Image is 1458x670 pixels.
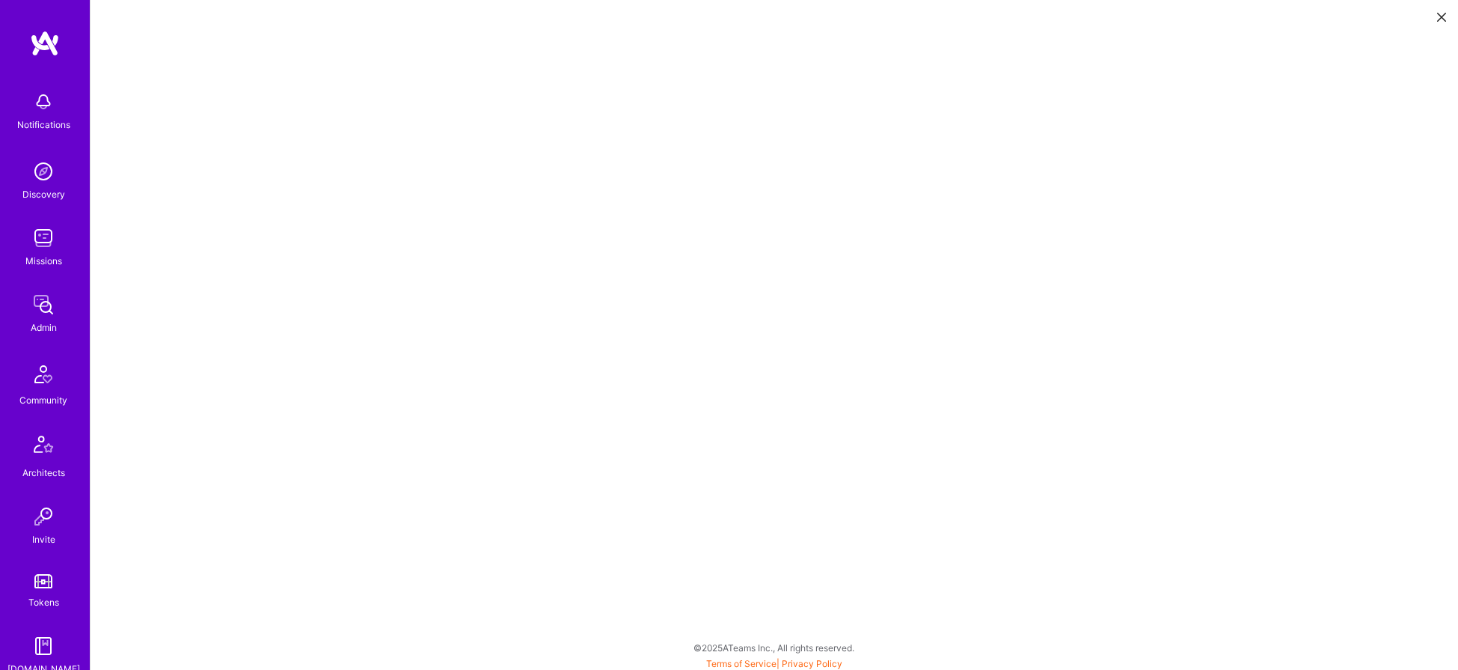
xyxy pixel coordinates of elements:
div: Discovery [22,186,65,202]
div: Notifications [17,117,70,133]
img: guide book [28,631,58,661]
i: icon Close [1437,13,1446,22]
img: admin teamwork [28,290,58,320]
div: Admin [31,320,57,335]
div: Missions [25,253,62,269]
div: Invite [32,532,55,547]
img: bell [28,87,58,117]
div: Architects [22,465,65,481]
img: tokens [34,574,52,588]
div: Tokens [28,594,59,610]
img: discovery [28,156,58,186]
img: teamwork [28,223,58,253]
img: Invite [28,502,58,532]
img: logo [30,30,60,57]
img: Community [25,356,61,392]
div: Community [19,392,67,408]
img: Architects [25,429,61,465]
